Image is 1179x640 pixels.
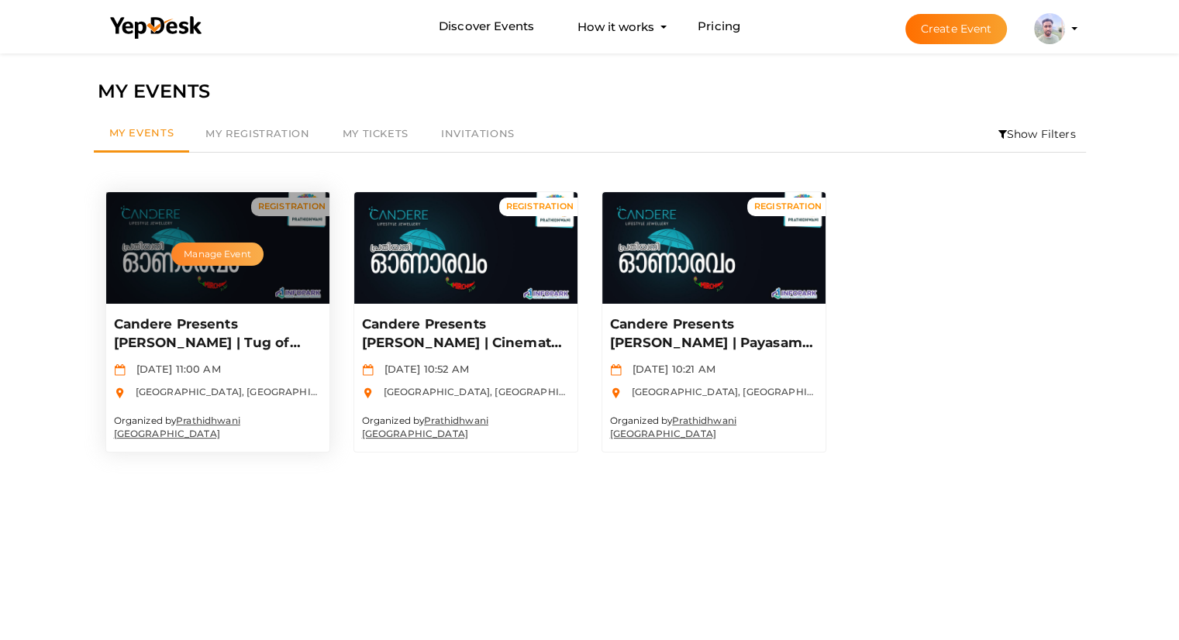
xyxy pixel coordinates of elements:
img: location.svg [610,387,622,399]
a: My Events [94,116,190,153]
small: Organized by [610,415,736,439]
a: Prathidhwani [GEOGRAPHIC_DATA] [114,415,240,439]
span: Invitations [441,127,515,139]
span: My Tickets [343,127,409,139]
a: Prathidhwani [GEOGRAPHIC_DATA] [610,415,736,439]
span: [DATE] 11:00 AM [129,363,221,375]
a: Pricing [698,12,740,41]
img: location.svg [114,387,126,399]
span: My Registration [205,127,309,139]
span: [GEOGRAPHIC_DATA], [GEOGRAPHIC_DATA], [GEOGRAPHIC_DATA], [GEOGRAPHIC_DATA], [GEOGRAPHIC_DATA] [376,386,936,397]
small: Organized by [114,415,240,439]
img: calendar.svg [114,364,126,376]
span: [DATE] 10:52 AM [377,363,469,375]
span: [DATE] 10:21 AM [625,363,715,375]
button: Manage Event [171,243,263,266]
p: Candere Presents [PERSON_NAME] | Payasam Fest | Registration [610,315,814,353]
a: My Tickets [326,116,425,152]
p: Candere Presents [PERSON_NAME] | Tug of War | Registration [114,315,318,353]
a: My Registration [189,116,326,152]
button: Create Event [905,14,1008,44]
p: Candere Presents [PERSON_NAME] | Cinematic Dance | Registration [362,315,566,353]
img: location.svg [362,387,374,399]
div: MY EVENTS [98,77,1082,106]
span: My Events [109,126,174,139]
span: [GEOGRAPHIC_DATA], [GEOGRAPHIC_DATA], [GEOGRAPHIC_DATA], [GEOGRAPHIC_DATA], [GEOGRAPHIC_DATA] [128,386,688,397]
li: Show Filters [988,116,1086,152]
img: calendar.svg [362,364,374,376]
button: How it works [573,12,659,41]
img: ACg8ocJxTL9uYcnhaNvFZuftGNHJDiiBHTVJlCXhmLL3QY_ku3qgyu-z6A=s100 [1034,13,1065,44]
a: Invitations [425,116,531,152]
a: Prathidhwani [GEOGRAPHIC_DATA] [362,415,488,439]
small: Organized by [362,415,488,439]
img: calendar.svg [610,364,622,376]
a: Discover Events [439,12,534,41]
